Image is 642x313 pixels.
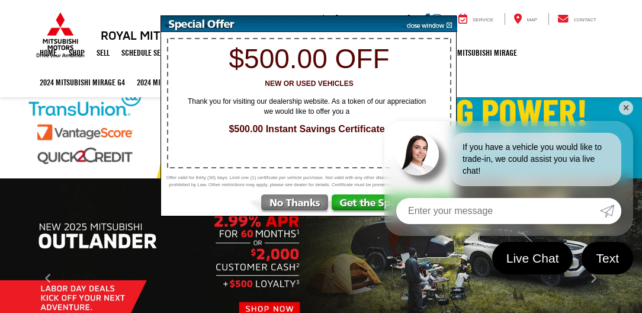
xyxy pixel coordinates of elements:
input: Enter your message [396,198,600,224]
span: Contact [574,17,596,23]
img: Agent profile photo [396,133,439,175]
a: Shop [63,38,91,68]
a: 2024 Mitsubishi Mirage [435,38,523,68]
span: Offer valid for thirty (30) days. Limit one (1) certificate per vehicle purchase. Not valid with ... [164,174,454,189]
h1: $500.00 off [168,44,451,74]
img: close window [397,16,457,32]
a: Submit [600,198,621,224]
a: Home [34,38,63,68]
a: Facebook: Click to visit our Facebook page [423,14,430,23]
img: Mitsubishi [34,12,87,58]
span: Service [473,17,493,23]
img: No Thanks, Continue to Website [248,194,330,216]
span: Text [590,250,625,266]
a: 2024 Mitsubishi Mirage G4 [34,68,131,97]
div: If you have a vehicle you would like to trade-in, we could assist you via live chat! [451,133,621,186]
span: $500.00 Instant Savings Certificate [174,123,440,136]
a: Instagram: Click to visit our Instagram page [432,14,441,23]
span: Sales [313,14,333,23]
span: Live Chat [500,250,565,266]
a: Contact [548,13,605,25]
a: Map [505,13,546,25]
a: Live Chat [492,242,573,274]
h3: New or Used Vehicles [168,80,451,88]
span: Thank you for visiting our dealership website. As a token of our appreciation we would like to of... [179,97,434,117]
img: Special Offer [161,16,398,32]
a: Text [582,242,633,274]
span: Map [527,17,537,23]
span: [PHONE_NUMBER] [336,14,410,23]
a: Service [450,13,502,25]
h3: Royal Mitsubishi [101,28,204,41]
a: 2024 Mitsubishi Outlander SPORT [131,68,250,97]
img: Get the Special Offer [330,194,456,216]
a: Schedule Service: Opens in a new tab [115,38,184,68]
a: Sell [91,38,115,68]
